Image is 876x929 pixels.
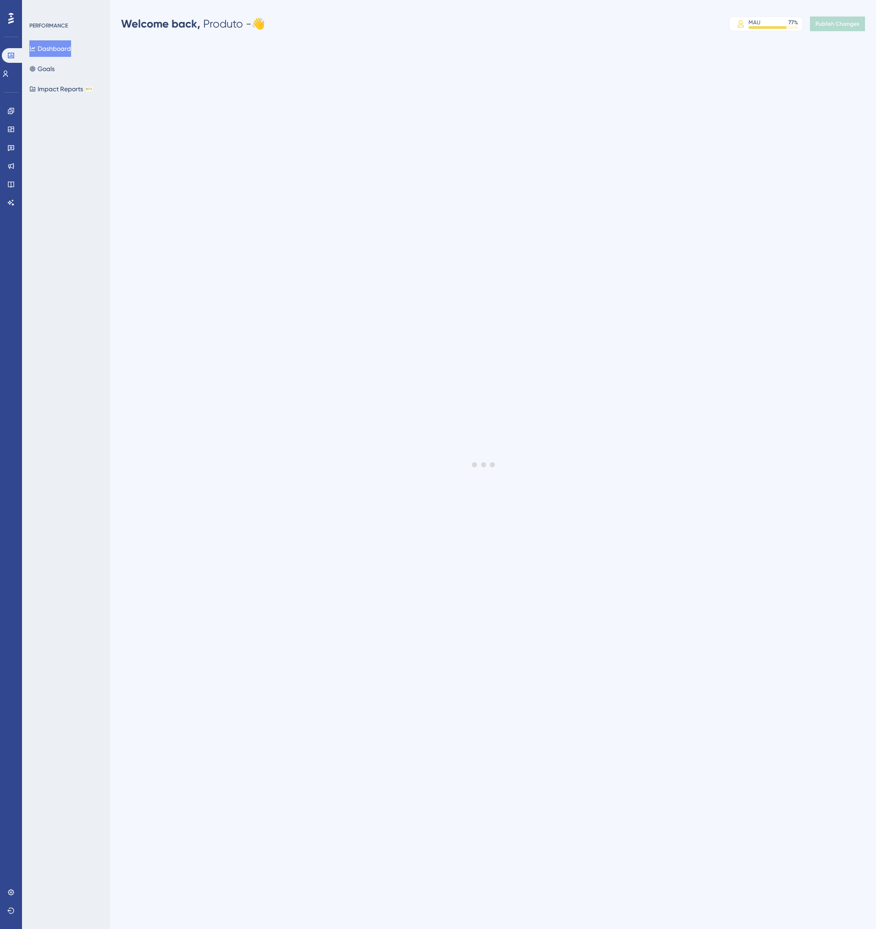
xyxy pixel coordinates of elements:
[29,40,71,57] button: Dashboard
[29,81,93,97] button: Impact ReportsBETA
[85,87,93,91] div: BETA
[29,22,68,29] div: PERFORMANCE
[121,17,200,30] span: Welcome back,
[810,17,865,31] button: Publish Changes
[788,19,798,26] div: 77 %
[748,19,760,26] div: MAU
[815,20,859,28] span: Publish Changes
[29,61,55,77] button: Goals
[121,17,265,31] div: Produto - 👋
